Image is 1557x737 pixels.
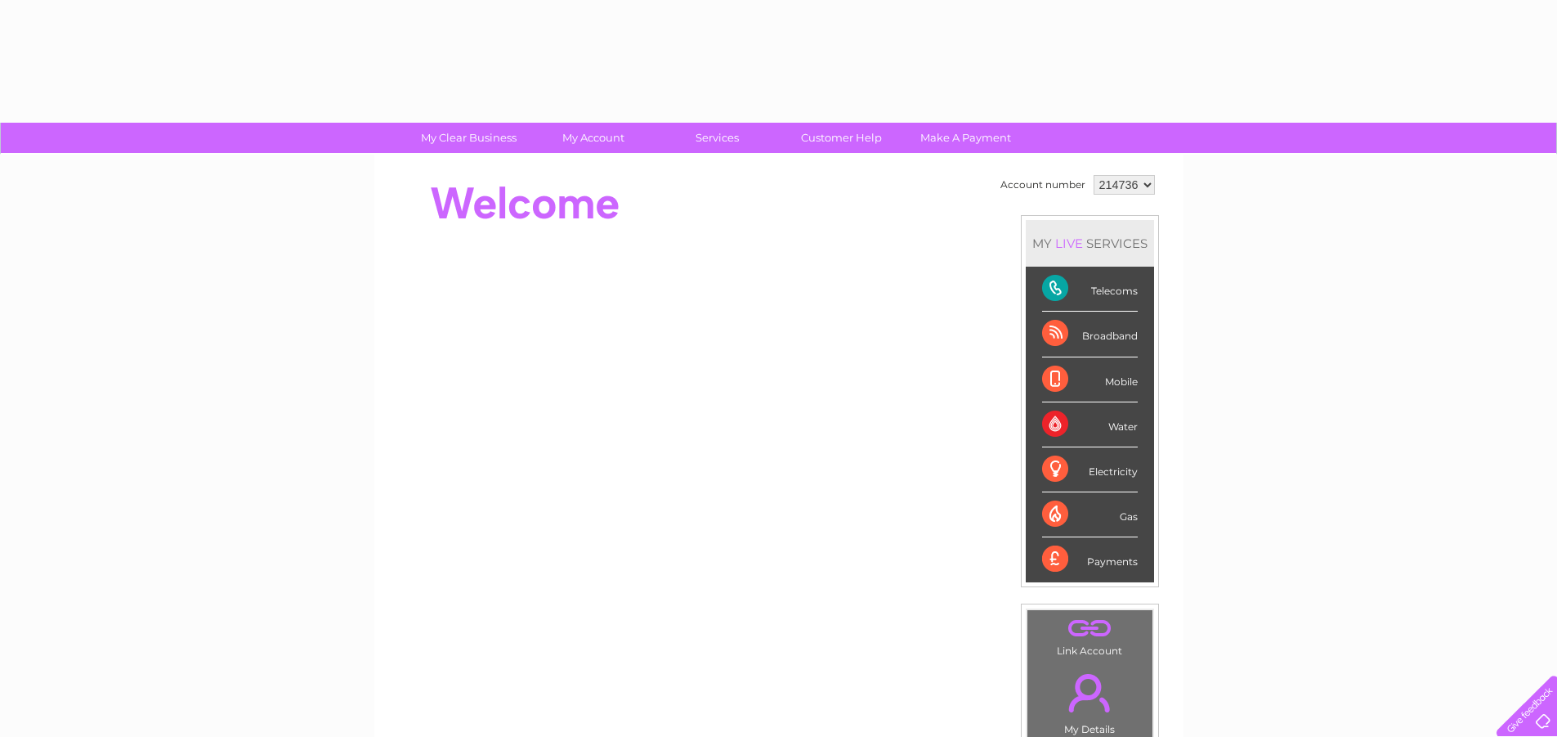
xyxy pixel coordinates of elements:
a: . [1031,614,1148,643]
a: . [1031,664,1148,721]
div: Water [1042,402,1138,447]
td: Account number [996,171,1089,199]
td: Link Account [1027,609,1153,661]
a: Make A Payment [898,123,1033,153]
div: Mobile [1042,357,1138,402]
div: Gas [1042,492,1138,537]
div: Payments [1042,537,1138,582]
div: MY SERVICES [1026,220,1154,267]
div: Broadband [1042,312,1138,357]
div: Telecoms [1042,267,1138,312]
a: My Clear Business [401,123,536,153]
div: Electricity [1042,447,1138,492]
a: Customer Help [774,123,909,153]
div: LIVE [1052,236,1086,251]
a: My Account [526,123,660,153]
a: Services [650,123,785,153]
